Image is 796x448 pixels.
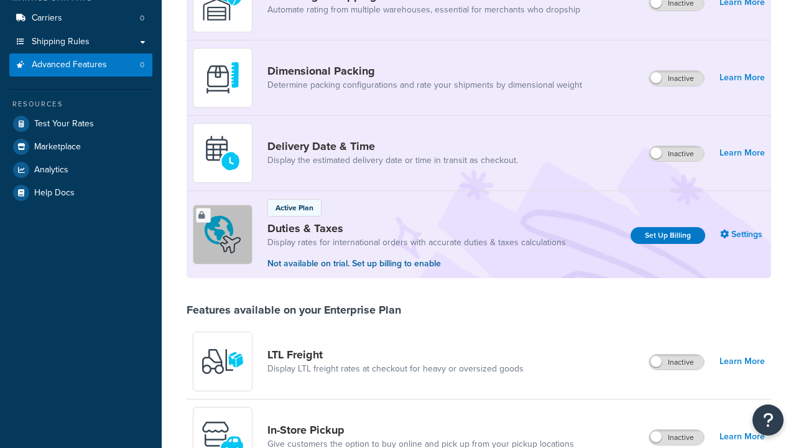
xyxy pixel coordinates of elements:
a: Learn More [720,69,765,86]
a: Learn More [720,428,765,446]
a: Set Up Billing [631,227,705,244]
a: LTL Freight [267,348,524,362]
img: y79ZsPf0fXUFUhFXDzUgf+ktZg5F2+ohG75+v3d2s1D9TjoU8PiyCIluIjV41seZevKCRuEjTPPOKHJsQcmKCXGdfprl3L4q7... [201,340,244,383]
label: Inactive [649,355,704,370]
div: Features available on your Enterprise Plan [187,303,401,317]
a: Learn More [720,144,765,162]
a: In-Store Pickup [267,423,574,437]
a: Display rates for international orders with accurate duties & taxes calculations [267,236,566,249]
li: Carriers [9,7,152,30]
li: Advanced Features [9,54,152,77]
a: Shipping Rules [9,30,152,54]
a: Determine packing configurations and rate your shipments by dimensional weight [267,79,582,91]
a: Advanced Features0 [9,54,152,77]
span: Advanced Features [32,60,107,70]
a: Analytics [9,159,152,181]
img: DTVBYsAAAAAASUVORK5CYII= [201,56,244,100]
p: Active Plan [275,202,313,213]
a: Display the estimated delivery date or time in transit as checkout. [267,154,518,167]
a: Marketplace [9,136,152,158]
span: 0 [140,60,144,70]
span: Shipping Rules [32,37,90,47]
span: Carriers [32,13,62,24]
div: Resources [9,99,152,110]
span: Analytics [34,165,68,175]
p: Not available on trial. Set up billing to enable [267,257,566,271]
a: Settings [720,226,765,243]
a: Carriers0 [9,7,152,30]
img: gfkeb5ejjkALwAAAABJRU5ErkJggg== [201,131,244,175]
span: 0 [140,13,144,24]
label: Inactive [649,146,704,161]
button: Open Resource Center [752,404,784,436]
a: Automate rating from multiple warehouses, essential for merchants who dropship [267,4,580,16]
a: Help Docs [9,182,152,204]
a: Display LTL freight rates at checkout for heavy or oversized goods [267,363,524,375]
a: Dimensional Packing [267,64,582,78]
a: Duties & Taxes [267,222,566,235]
label: Inactive [649,71,704,86]
a: Test Your Rates [9,113,152,135]
span: Marketplace [34,142,81,152]
label: Inactive [649,430,704,445]
span: Test Your Rates [34,119,94,129]
span: Help Docs [34,188,75,198]
a: Learn More [720,353,765,370]
a: Delivery Date & Time [267,139,518,153]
